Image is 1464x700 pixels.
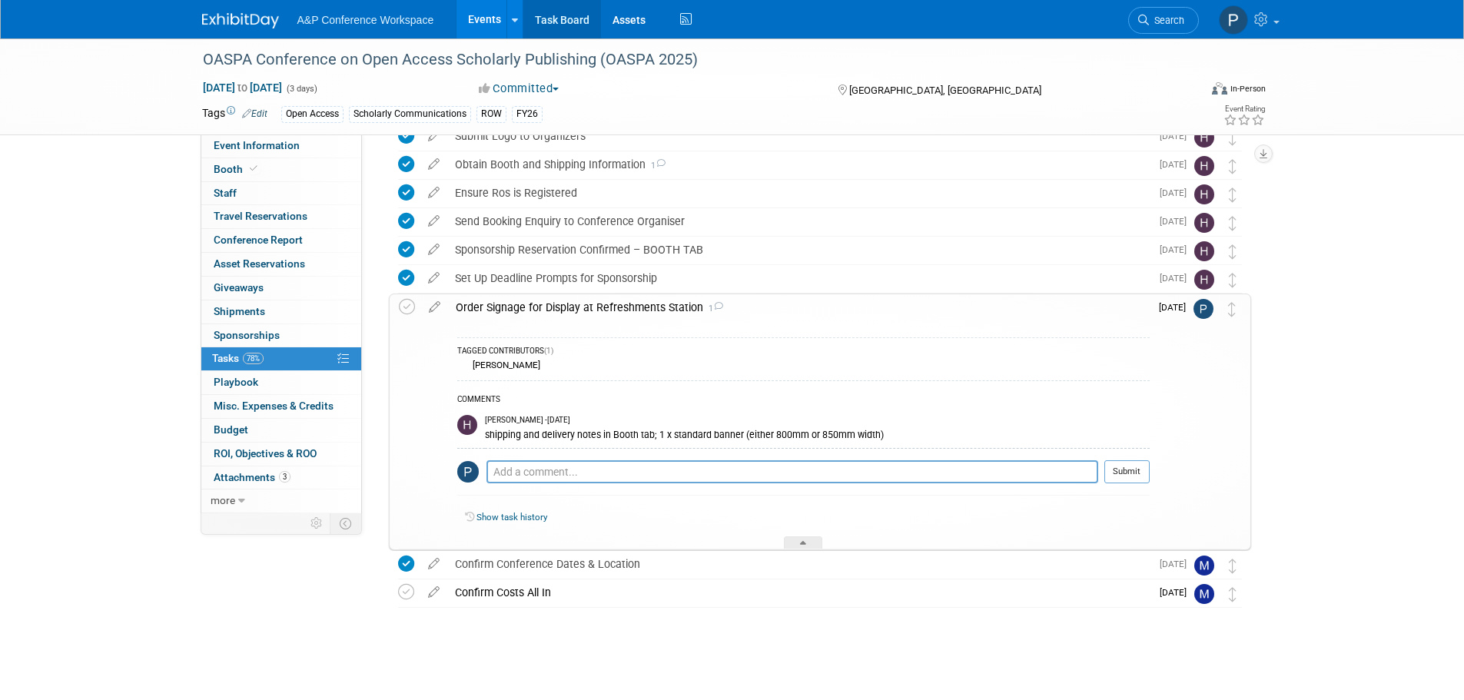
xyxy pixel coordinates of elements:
[1159,302,1193,313] span: [DATE]
[1194,270,1214,290] img: Hannah Siegel
[201,371,361,394] a: Playbook
[201,134,361,158] a: Event Information
[201,443,361,466] a: ROI, Objectives & ROO
[1194,128,1214,148] img: Hannah Siegel
[201,466,361,489] a: Attachments3
[214,329,280,341] span: Sponsorships
[211,494,235,506] span: more
[1229,131,1237,145] i: Move task
[420,214,447,228] a: edit
[1128,7,1199,34] a: Search
[214,400,334,412] span: Misc. Expenses & Credits
[214,234,303,246] span: Conference Report
[304,513,330,533] td: Personalize Event Tab Strip
[1229,244,1237,259] i: Move task
[447,551,1150,577] div: Confirm Conference Dates & Location
[201,182,361,205] a: Staff
[420,271,447,285] a: edit
[349,106,471,122] div: Scholarly Communications
[1194,184,1214,204] img: Hannah Siegel
[201,158,361,181] a: Booth
[469,360,540,370] div: [PERSON_NAME]
[201,277,361,300] a: Giveaways
[447,151,1150,177] div: Obtain Booth and Shipping Information
[198,46,1176,74] div: OASPA Conference on Open Access Scholarly Publishing (OASPA 2025)
[457,415,477,435] img: Hannah Siegel
[1160,216,1194,227] span: [DATE]
[201,489,361,513] a: more
[214,257,305,270] span: Asset Reservations
[1160,131,1194,141] span: [DATE]
[703,304,723,314] span: 1
[1229,159,1237,174] i: Move task
[447,180,1150,206] div: Ensure Ros is Registered
[1108,80,1266,103] div: Event Format
[420,129,447,143] a: edit
[1194,556,1214,576] img: Matt Hambridge
[1160,587,1194,598] span: [DATE]
[201,419,361,442] a: Budget
[447,237,1150,263] div: Sponsorship Reservation Confirmed – BOOTH TAB
[485,415,570,426] span: [PERSON_NAME] - [DATE]
[420,186,447,200] a: edit
[214,210,307,222] span: Travel Reservations
[214,187,237,199] span: Staff
[297,14,434,26] span: A&P Conference Workspace
[330,513,361,533] td: Toggle Event Tabs
[214,305,265,317] span: Shipments
[201,347,361,370] a: Tasks78%
[202,81,283,95] span: [DATE] [DATE]
[201,324,361,347] a: Sponsorships
[1160,187,1194,198] span: [DATE]
[1228,302,1236,317] i: Move task
[214,447,317,459] span: ROI, Objectives & ROO
[1193,299,1213,319] img: Phoebe Murphy-Dunn
[1219,5,1248,35] img: Phoebe Murphy-Dunn
[201,205,361,228] a: Travel Reservations
[214,139,300,151] span: Event Information
[447,208,1150,234] div: Send Booking Enquiry to Conference Organiser
[214,163,261,175] span: Booth
[420,586,447,599] a: edit
[250,164,257,173] i: Booth reservation complete
[544,347,553,355] span: (1)
[457,346,1150,359] div: TAGGED CONTRIBUTORS
[235,81,250,94] span: to
[447,265,1150,291] div: Set Up Deadline Prompts for Sponsorship
[421,300,448,314] a: edit
[420,243,447,257] a: edit
[201,300,361,323] a: Shipments
[285,84,317,94] span: (3 days)
[281,106,344,122] div: Open Access
[243,353,264,364] span: 78%
[476,512,547,523] a: Show task history
[849,85,1041,96] span: [GEOGRAPHIC_DATA], [GEOGRAPHIC_DATA]
[242,108,267,119] a: Edit
[214,281,264,294] span: Giveaways
[646,161,666,171] span: 1
[1223,105,1265,113] div: Event Rating
[512,106,543,122] div: FY26
[476,106,506,122] div: ROW
[447,123,1150,149] div: Submit Logo to Organizers
[1160,159,1194,170] span: [DATE]
[1160,273,1194,284] span: [DATE]
[201,395,361,418] a: Misc. Expenses & Credits
[1229,216,1237,231] i: Move task
[457,393,1150,409] div: COMMENTS
[420,557,447,571] a: edit
[1229,559,1237,573] i: Move task
[212,352,264,364] span: Tasks
[214,423,248,436] span: Budget
[1104,460,1150,483] button: Submit
[202,13,279,28] img: ExhibitDay
[214,376,258,388] span: Playbook
[1229,587,1237,602] i: Move task
[1212,82,1227,95] img: Format-Inperson.png
[1149,15,1184,26] span: Search
[473,81,565,97] button: Committed
[1230,83,1266,95] div: In-Person
[1194,156,1214,176] img: Hannah Siegel
[1160,559,1194,569] span: [DATE]
[448,294,1150,320] div: Order Signage for Display at Refreshments Station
